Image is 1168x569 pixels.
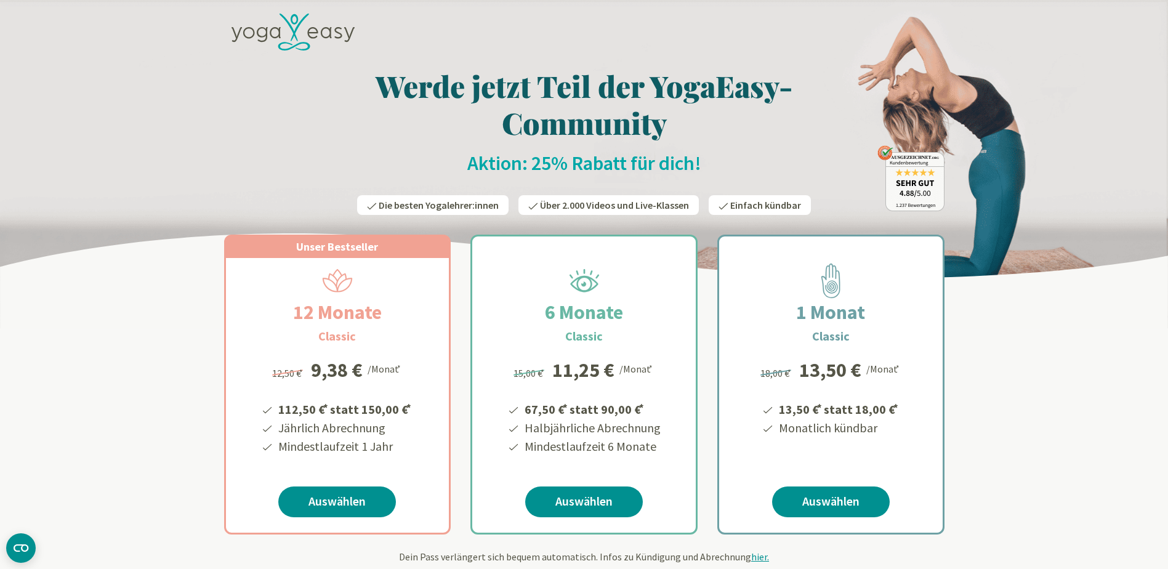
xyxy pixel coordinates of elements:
span: 12,50 € [272,367,305,379]
li: Mindestlaufzeit 1 Jahr [276,437,413,456]
span: Die besten Yogalehrer:innen [379,199,499,211]
li: Monatlich kündbar [777,419,900,437]
span: Unser Bestseller [296,240,378,254]
h2: 1 Monat [767,297,895,327]
h1: Werde jetzt Teil der YogaEasy-Community [224,67,944,141]
div: 11,25 € [552,360,614,380]
li: 13,50 € statt 18,00 € [777,398,900,419]
li: 67,50 € statt 90,00 € [523,398,661,419]
h2: 12 Monate [264,297,411,327]
h3: Classic [812,327,850,345]
span: Über 2.000 Videos und Live-Klassen [540,199,689,211]
li: Jährlich Abrechnung [276,419,413,437]
span: Einfach kündbar [730,199,801,211]
span: 18,00 € [760,367,793,379]
li: Halbjährliche Abrechnung [523,419,661,437]
div: 13,50 € [799,360,861,380]
img: ausgezeichnet_badge.png [877,145,944,211]
span: 15,00 € [514,367,546,379]
div: /Monat [866,360,901,376]
h2: Aktion: 25% Rabatt für dich! [224,151,944,176]
a: Auswählen [772,486,890,517]
a: Auswählen [525,486,643,517]
h3: Classic [318,327,356,345]
div: /Monat [619,360,654,376]
a: Auswählen [278,486,396,517]
h3: Classic [565,327,603,345]
li: 112,50 € statt 150,00 € [276,398,413,419]
li: Mindestlaufzeit 6 Monate [523,437,661,456]
button: CMP-Widget öffnen [6,533,36,563]
span: hier. [751,551,769,563]
div: 9,38 € [311,360,363,380]
h2: 6 Monate [515,297,653,327]
div: /Monat [368,360,403,376]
